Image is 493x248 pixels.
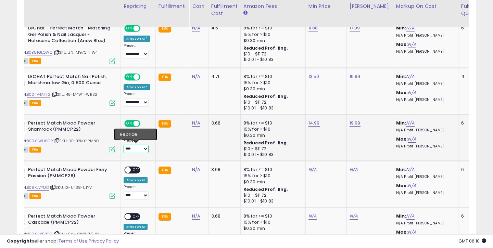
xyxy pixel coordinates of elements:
b: Perfect Match Mood Powder Fiery Passion (PMMCP28) [28,167,111,181]
div: Cost [192,3,205,10]
b: Perfect Match Mood Powder Shamrock (PMMCP22) [28,120,111,134]
a: B004V4A772 [27,92,50,97]
p: N/A Profit [PERSON_NAME] [396,174,453,179]
div: 3.68 [211,120,235,126]
b: Max: [396,89,408,96]
div: Fulfillment Cost [211,3,238,17]
div: 6 [461,120,482,126]
div: 4.71 [211,74,235,80]
a: B09XLVY1JD [27,185,49,191]
div: Preset: [124,138,150,154]
a: N/A [408,182,416,189]
strong: Copyright [7,238,32,244]
b: LECHAT Perfect Match Nail Polish, Marshmallow Gin, 0.500 Ounce [28,74,111,88]
div: 15% for > $10 [243,126,300,132]
span: OFF [131,213,142,219]
small: FBA [159,120,171,128]
div: 15% for > $10 [243,219,300,225]
div: Amazon AI [124,131,148,137]
b: Reduced Prof. Rng. [243,45,288,51]
b: Reduced Prof. Rng. [243,93,288,99]
span: FBA [29,193,41,199]
div: 15% for > $10 [243,173,300,179]
p: N/A Profit [PERSON_NAME] [396,33,453,38]
span: ON [125,120,134,126]
a: Terms of Use [59,238,88,244]
div: 8% for <= $10 [243,120,300,126]
span: | SKU: 1G-U438-UIYV [50,185,92,190]
div: $10 - $11.72 [243,193,300,198]
span: OFF [139,120,150,126]
div: $0.30 min [243,179,300,185]
a: N/A [192,120,200,127]
div: $10.01 - $10.83 [243,57,300,63]
span: FBA [29,58,41,64]
p: N/A Profit [PERSON_NAME] [396,97,453,102]
b: Max: [396,136,408,142]
div: Repricing [124,3,153,10]
a: N/A [308,213,317,220]
span: FBA [29,100,41,106]
div: $10 - $11.72 [243,51,300,57]
small: Amazon Fees. [243,10,248,16]
div: Fulfillable Quantity [461,3,485,17]
b: Max: [396,41,408,48]
a: N/A [192,25,200,31]
a: N/A [350,213,358,220]
b: Reduced Prof. Rng. [243,186,288,192]
a: N/A [406,120,414,127]
p: N/A Profit [PERSON_NAME] [396,128,453,133]
div: $0.30 min [243,132,300,139]
span: ON [125,74,134,80]
small: FBA [159,213,171,221]
div: 15% for > $10 [243,80,300,86]
b: Min: [396,73,406,80]
a: N/A [192,166,200,173]
div: ASIN: [13,74,115,105]
div: [PERSON_NAME] [350,3,390,10]
div: $10 - $11.72 [243,100,300,105]
b: Max: [396,182,408,189]
span: OFF [139,26,150,31]
a: 13.50 [308,73,319,80]
b: Min: [396,25,406,31]
a: N/A [408,136,416,143]
div: 3.68 [211,213,235,219]
a: 17.99 [350,25,360,31]
a: 19.99 [350,73,361,80]
div: Preset: [124,92,150,107]
span: FBA [29,147,41,153]
div: Fulfillment [159,3,186,10]
div: 6 [461,167,482,173]
a: N/A [408,41,416,48]
div: Amazon Fees [243,3,303,10]
b: Reduced Prof. Rng. [243,140,288,146]
div: 8% for <= $10 [243,25,300,31]
div: 6 [461,213,482,219]
div: Preset: [124,185,150,200]
span: | SKU: 45-M4WT-WR32 [51,92,97,97]
small: FBA [159,167,171,174]
small: FBA [159,25,171,32]
p: N/A Profit [PERSON_NAME] [396,81,453,86]
a: B09XLWH6CP [27,138,53,144]
span: | SKU: 0F-B2MX-PMNO [54,138,99,144]
div: $10 - $11.72 [243,146,300,152]
div: Min Price [308,3,344,10]
a: 11.88 [308,25,318,31]
div: Markup on Cost [396,3,455,10]
b: LeChat - Perfect Match - Matching Gel Polish & Nail Lacquer - Holocene Collection (Anew Blue) [28,25,111,46]
div: $10.01 - $10.83 [243,198,300,204]
a: N/A [350,166,358,173]
div: 3.68 [211,167,235,173]
div: $0.30 min [243,38,300,44]
a: N/A [192,213,200,220]
span: ON [125,26,134,31]
div: ASIN: [13,167,115,198]
small: FBA [159,74,171,81]
div: 4.5 [211,25,235,31]
div: 8% for <= $10 [243,167,300,173]
p: N/A Profit [PERSON_NAME] [396,221,453,226]
div: 6 [461,25,482,31]
span: OFF [139,74,150,80]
